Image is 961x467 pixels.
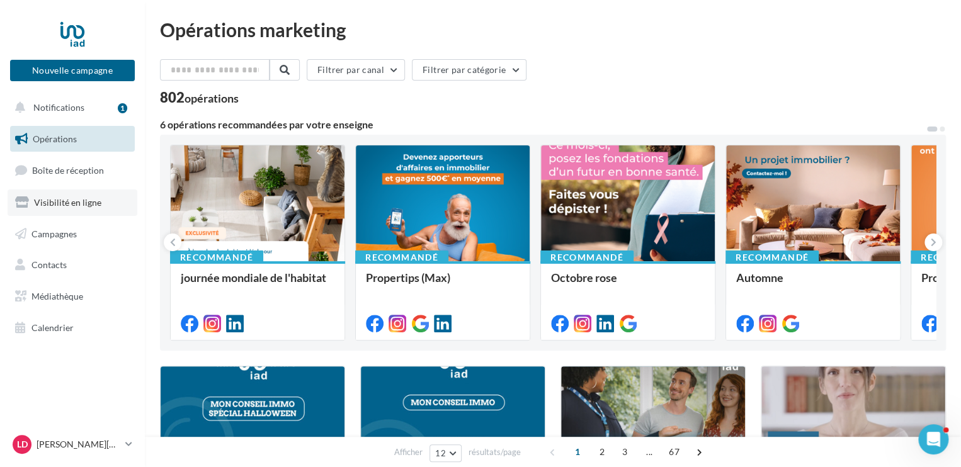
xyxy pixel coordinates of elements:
a: LD [PERSON_NAME][DEMOGRAPHIC_DATA] [10,432,135,456]
button: Filtrer par canal [307,59,405,81]
a: Contacts [8,252,137,278]
span: 1 [567,442,588,462]
div: Recommandé [170,250,263,264]
div: Automne [736,271,890,296]
a: Opérations [8,126,137,152]
span: Visibilité en ligne [34,197,101,208]
button: 12 [429,444,462,462]
span: 2 [592,442,612,462]
div: opérations [185,93,239,104]
div: Opérations marketing [160,20,946,39]
p: [PERSON_NAME][DEMOGRAPHIC_DATA] [37,438,120,451]
span: Opérations [33,133,77,144]
a: Médiathèque [8,283,137,310]
div: Octobre rose [551,271,705,296]
a: Visibilité en ligne [8,189,137,216]
a: Boîte de réception [8,157,137,184]
div: Recommandé [355,250,448,264]
div: 1 [118,103,127,113]
span: Campagnes [31,228,77,239]
span: LD [17,438,28,451]
span: Contacts [31,259,67,270]
div: Propertips (Max) [366,271,520,296]
span: ... [639,442,659,462]
span: Notifications [33,102,84,113]
a: Calendrier [8,315,137,341]
div: Recommandé [540,250,634,264]
div: journée mondiale de l'habitat [181,271,334,296]
div: Recommandé [725,250,819,264]
iframe: Intercom live chat [918,424,948,454]
span: 3 [615,442,635,462]
span: 67 [664,442,685,462]
span: Médiathèque [31,291,83,301]
span: Boîte de réception [32,165,104,176]
button: Notifications 1 [8,94,132,121]
div: 6 opérations recommandées par votre enseigne [160,120,926,130]
span: Calendrier [31,322,74,333]
button: Nouvelle campagne [10,60,135,81]
button: Filtrer par catégorie [412,59,526,81]
a: Campagnes [8,221,137,247]
span: Afficher [394,446,423,458]
span: 12 [435,448,446,458]
div: 802 [160,91,239,104]
span: résultats/page [469,446,521,458]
